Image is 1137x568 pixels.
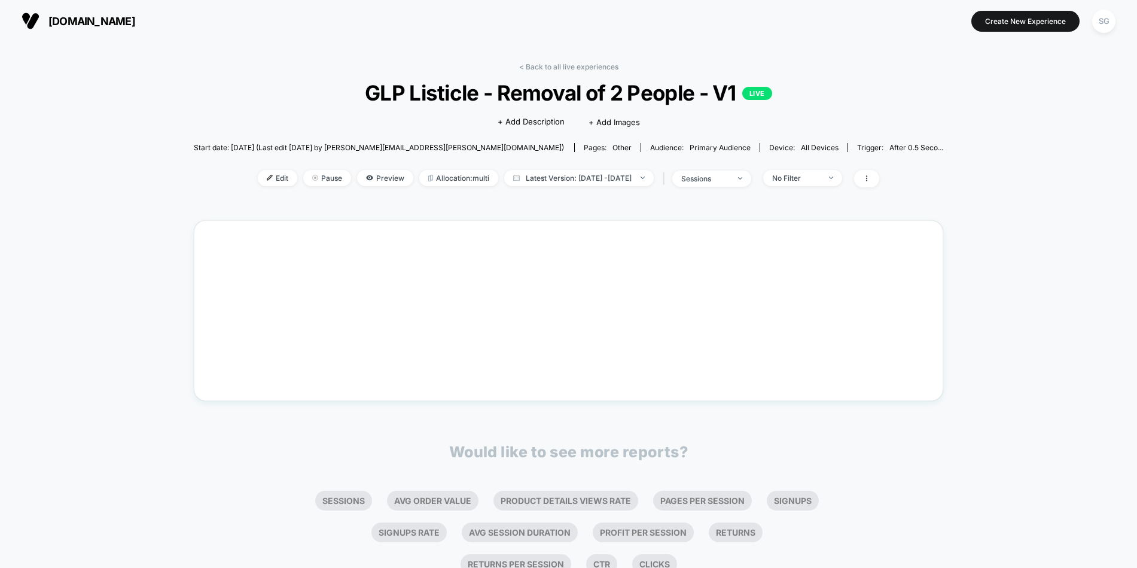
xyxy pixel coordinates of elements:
[231,80,906,105] span: GLP Listicle - Removal of 2 People - V1
[742,87,772,100] p: LIVE
[660,170,672,187] span: |
[419,170,498,186] span: Allocation: multi
[589,117,640,127] span: + Add Images
[194,143,564,152] span: Start date: [DATE] (Last edit [DATE] by [PERSON_NAME][EMAIL_ADDRESS][PERSON_NAME][DOMAIN_NAME])
[829,177,833,179] img: end
[303,170,351,186] span: Pause
[760,143,848,152] span: Device:
[801,143,839,152] span: all devices
[767,491,819,511] li: Signups
[612,143,632,152] span: other
[653,491,752,511] li: Pages Per Session
[709,523,763,542] li: Returns
[1089,9,1119,34] button: SG
[519,62,618,71] a: < Back to all live experiences
[593,523,694,542] li: Profit Per Session
[857,143,943,152] div: Trigger:
[498,116,565,128] span: + Add Description
[22,12,39,30] img: Visually logo
[504,170,654,186] span: Latest Version: [DATE] - [DATE]
[738,177,742,180] img: end
[258,170,297,186] span: Edit
[315,491,372,511] li: Sessions
[650,143,751,152] div: Audience:
[889,143,943,152] span: After 0.5 Seco...
[371,523,447,542] li: Signups Rate
[1092,10,1115,33] div: SG
[584,143,632,152] div: Pages:
[449,443,688,461] p: Would like to see more reports?
[428,175,433,181] img: rebalance
[267,175,273,181] img: edit
[681,174,729,183] div: sessions
[387,491,478,511] li: Avg Order Value
[690,143,751,152] span: Primary Audience
[641,177,645,179] img: end
[357,170,413,186] span: Preview
[18,11,139,31] button: [DOMAIN_NAME]
[48,15,135,28] span: [DOMAIN_NAME]
[462,523,578,542] li: Avg Session Duration
[493,491,638,511] li: Product Details Views Rate
[971,11,1080,32] button: Create New Experience
[513,175,520,181] img: calendar
[312,175,318,181] img: end
[772,174,820,183] div: No Filter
